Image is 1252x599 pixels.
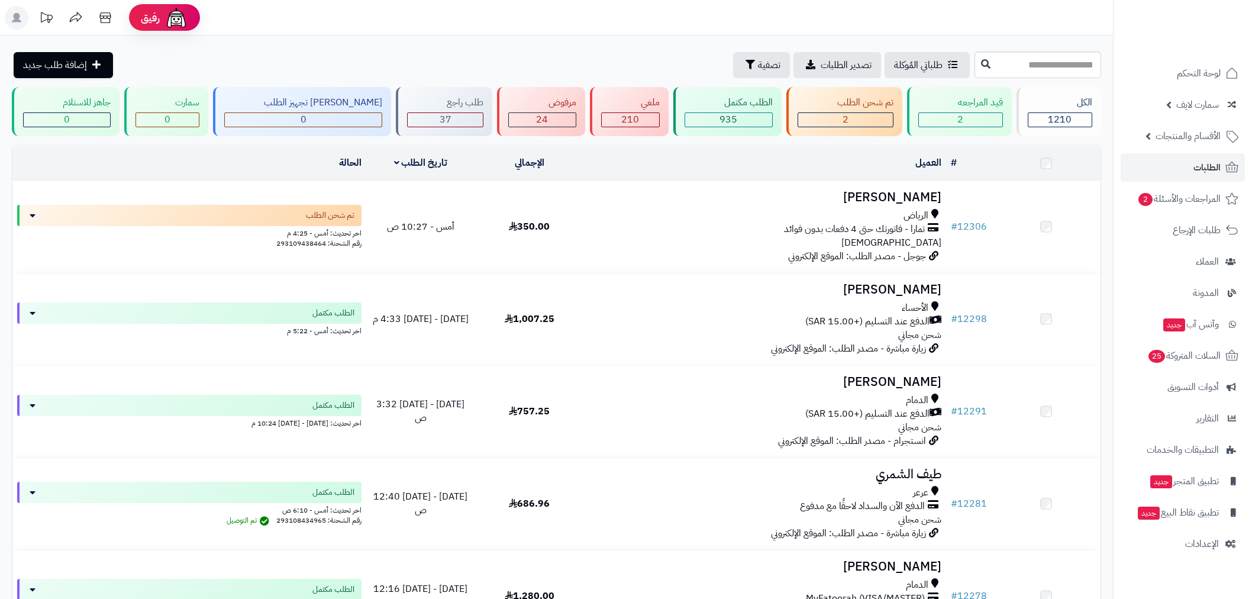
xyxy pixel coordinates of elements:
span: 210 [621,112,639,127]
div: جاهز للاستلام [23,96,111,110]
h3: طيف الشمري [589,468,941,481]
a: الحالة [339,156,362,170]
a: #12306 [951,220,987,234]
span: رفيق [141,11,160,25]
span: المراجعات والأسئلة [1137,191,1221,207]
a: المدونة [1121,279,1245,307]
div: 24 [509,113,575,127]
a: [PERSON_NAME] تجهيز الطلب 0 [211,87,393,136]
span: الإعدادات [1185,536,1219,552]
span: تصفية [758,58,780,72]
a: الإعدادات [1121,530,1245,558]
span: [DEMOGRAPHIC_DATA] [841,236,941,250]
a: وآتس آبجديد [1121,310,1245,339]
h3: [PERSON_NAME] [589,191,941,204]
span: [DATE] - [DATE] 3:32 ص [376,397,464,425]
span: 2 [843,112,848,127]
span: شحن مجاني [898,420,941,434]
div: 2 [798,113,893,127]
span: عرعر [913,486,928,500]
a: المراجعات والأسئلة2 [1121,185,1245,213]
span: الدفع عند التسليم (+15.00 SAR) [805,315,930,329]
span: تطبيق نقاط البيع [1137,504,1219,521]
a: تحديثات المنصة [31,6,61,33]
a: سمارت 0 [122,87,211,136]
span: لوحة التحكم [1177,65,1221,82]
span: السلات المتروكة [1147,347,1221,364]
span: أمس - 10:27 ص [387,220,454,234]
span: 2 [957,112,963,127]
span: 350.00 [509,220,550,234]
span: جديد [1138,507,1160,520]
div: مرفوض [508,96,576,110]
span: الطلب مكتمل [312,400,354,411]
div: 0 [24,113,110,127]
span: تمارا - فاتورتك حتى 4 دفعات بدون فوائد [784,223,925,236]
span: 25 [1148,349,1166,363]
div: تم شحن الطلب [798,96,893,110]
a: تطبيق المتجرجديد [1121,467,1245,495]
span: [DATE] - [DATE] 12:40 ص [373,489,467,517]
a: التقارير [1121,404,1245,433]
a: العملاء [1121,247,1245,276]
span: التطبيقات والخدمات [1147,442,1219,458]
a: #12281 [951,497,987,511]
span: # [951,312,957,326]
h3: [PERSON_NAME] [589,375,941,389]
span: زيارة مباشرة - مصدر الطلب: الموقع الإلكتروني [771,526,926,540]
div: اخر تحديث: أمس - 4:25 م [17,226,362,239]
h3: [PERSON_NAME] [589,283,941,297]
div: 2 [919,113,1002,127]
div: 0 [225,113,382,127]
span: جديد [1150,475,1172,488]
a: # [951,156,957,170]
div: 935 [685,113,772,127]
span: أدوات التسويق [1167,379,1219,395]
a: لوحة التحكم [1121,59,1245,88]
span: رقم الشحنة: 293108434965 [276,515,362,526]
a: أدوات التسويق [1121,373,1245,401]
span: سمارت لايف [1176,96,1219,113]
span: # [951,220,957,234]
div: الطلب مكتمل [685,96,773,110]
span: 1,007.25 [505,312,554,326]
span: شحن مجاني [898,513,941,527]
span: 757.25 [509,404,550,418]
span: العملاء [1196,253,1219,270]
span: انستجرام - مصدر الطلب: الموقع الإلكتروني [778,434,926,448]
a: #12298 [951,312,987,326]
span: 0 [164,112,170,127]
span: 24 [536,112,548,127]
span: المدونة [1193,285,1219,301]
a: التطبيقات والخدمات [1121,436,1245,464]
a: تاريخ الطلب [394,156,448,170]
span: جوجل - مصدر الطلب: الموقع الإلكتروني [788,249,926,263]
a: مرفوض 24 [495,87,587,136]
span: # [951,404,957,418]
span: تطبيق المتجر [1149,473,1219,489]
span: الدفع عند التسليم (+15.00 SAR) [805,407,930,421]
div: اخر تحديث: [DATE] - [DATE] 10:24 م [17,416,362,429]
span: تم التوصيل [227,515,272,526]
a: طلب راجع 37 [393,87,495,136]
a: تطبيق نقاط البيعجديد [1121,498,1245,527]
a: تصدير الطلبات [793,52,881,78]
span: 0 [64,112,70,127]
span: # [951,497,957,511]
span: 935 [719,112,737,127]
div: اخر تحديث: أمس - 6:10 ص [17,503,362,516]
span: تم شحن الطلب [306,210,354,221]
span: الدفع الآن والسداد لاحقًا مع مدفوع [800,500,925,513]
span: الطلب مكتمل [312,584,354,595]
span: [DATE] - [DATE] 4:33 م [373,312,469,326]
span: الطلب مكتمل [312,487,354,498]
span: الطلب مكتمل [312,307,354,319]
span: التقارير [1196,410,1219,427]
span: الدمام [906,394,928,407]
a: #12291 [951,404,987,418]
a: الطلب مكتمل 935 [671,87,784,136]
span: طلباتي المُوكلة [894,58,943,72]
span: 2 [1138,192,1153,206]
div: سمارت [135,96,199,110]
a: العميل [915,156,941,170]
